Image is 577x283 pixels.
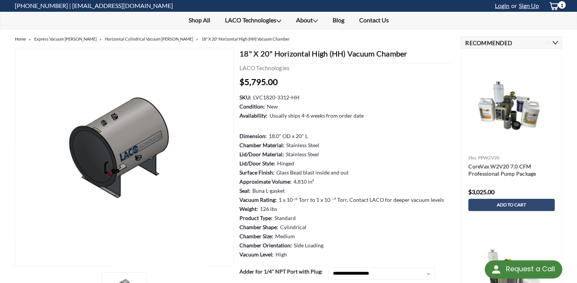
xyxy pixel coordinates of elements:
[269,112,364,119] dd: Usually ships 4-6 weeks from order date
[239,64,290,71] a: LACO Technologies
[15,36,26,41] a: Home
[239,168,274,176] dt: Surface Finish:
[280,223,306,231] dd: Cylindrical
[239,250,274,258] dt: Vacuum Level:
[468,155,477,160] span: sku:
[485,260,562,278] div: Request a Call
[468,199,555,211] a: Add to Cart
[294,241,323,249] dd: Side Loading
[352,12,396,28] a: Contact Us
[274,214,296,222] dd: Standard
[460,36,562,49] h2: Recommended
[497,202,526,208] span: Add to Cart
[181,12,217,28] a: Shop All
[239,232,273,240] dt: Chamber Size:
[239,77,278,87] span: $5,795.00
[239,150,284,158] dt: Lid/Door Material:
[239,48,451,63] h1: 18" X 20" Horizontal High (HH) Vacuum Chamber
[506,260,555,278] div: Request a Call
[239,102,265,110] dt: Condition:
[239,196,277,204] dt: Vacuum Rating:
[545,40,551,46] button: Previous
[277,159,294,167] dd: Hinged
[34,36,97,41] a: Express Vacuum [PERSON_NAME]
[260,205,277,213] dd: 126 lbs
[468,188,495,195] span: $3,025.00
[279,196,444,204] dd: 1 x 10⁻⁶ Torr to 1 x 10 ⁻³ Torr, Contact LACO for deeper vacuum levels
[201,36,290,41] a: 18" X 20" Horizontal High (HH) Vacuum Chamber
[558,1,566,9] span: 1
[239,93,251,101] dt: SKU:
[543,0,562,11] a: cart-preview-dropdown
[286,141,319,149] dd: Stainless Steel
[239,223,278,231] dt: Chamber Shape:
[239,141,284,149] dt: Chamber Material:
[509,2,517,9] span: or
[293,178,314,186] dd: 4,810 in³
[275,232,295,240] dd: Medium
[490,263,502,275] img: round button
[239,214,273,222] dt: Product Type:
[15,48,234,267] a: 18" X 20" HH Vacuum Chamber
[239,267,325,275] label: Adder for 1/4" NPT Port with Plug:
[105,36,193,41] a: Horizontal Cylindrical Vacuum [PERSON_NAME]
[253,93,300,101] dd: LVC1820-3312-HH
[288,12,325,29] a: About
[276,168,349,176] dd: Glass Bead blast inside and out
[252,187,285,195] dd: Buna L-gasket
[239,132,267,140] dt: Dimension:
[269,132,308,140] dd: 18.0" OD x 20" L
[239,241,292,249] dt: Chamber Orientation:
[276,250,287,258] dd: High
[239,112,268,119] dt: Availability:
[468,163,555,178] a: CoreVax W2V20 7.0 CFM Professional Pump Package
[239,178,292,186] dt: Approximate Volume:
[552,40,558,46] button: Next
[217,12,288,29] a: LACO Technologies
[239,159,275,167] dt: Lid/Door Style:
[267,102,278,110] dd: New
[239,205,258,213] dt: Weight:
[478,155,499,160] span: PPW2V20
[464,79,558,132] img: CoreVax W2V20 7.0 CFM Professional Pump Package
[325,12,352,28] a: Blog
[239,187,250,195] dt: Seal:
[15,69,234,246] img: 18" X 20" HH Vacuum Chamber
[468,155,499,160] a: sku: PPW2V20
[286,150,319,158] dd: Stainless Steel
